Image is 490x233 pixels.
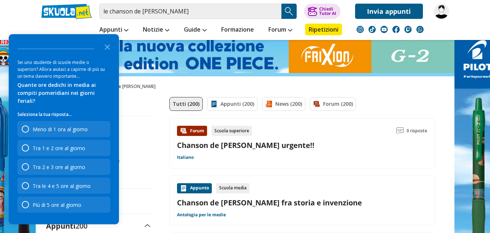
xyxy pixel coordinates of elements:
[169,97,203,111] a: Tutti (200)
[219,24,256,37] a: Formazione
[180,185,187,192] img: Appunti contenuto
[17,197,110,213] div: Più di 5 ore al giorno
[17,81,110,105] div: Quante ore dedichi in media ai compiti pomeridiani nei giorni feriali?
[434,4,449,19] img: fedeee55555
[396,127,404,134] img: Commenti lettura
[17,159,110,175] div: Tra 2 e 3 ore al giorno
[304,4,341,19] button: ChiediTutor AI
[284,6,295,17] img: Cerca appunti, riassunti o versioni
[313,100,320,108] img: Forum filtro contenuto
[380,26,388,33] img: youtube
[145,224,151,227] img: Apri e chiudi sezione
[17,111,110,118] p: Seleziona la tua risposta...
[207,97,258,111] a: Appunti (200)
[177,198,427,208] a: Chanson de [PERSON_NAME] fra storia e invenzione
[177,140,314,150] a: Chanson de [PERSON_NAME] urgente!!
[33,201,81,208] div: Più di 5 ore al giorno
[17,140,110,156] div: Tra 1 e 2 ore al giorno
[310,97,356,111] a: Forum (200)
[267,24,294,37] a: Forum
[177,183,212,193] div: Appunto
[392,26,400,33] img: facebook
[210,100,218,108] img: Appunti filtro contenuto
[98,24,130,37] a: Appunti
[182,24,209,37] a: Guide
[319,7,336,16] div: Chiedi Tutor AI
[416,26,424,33] img: WhatsApp
[216,183,250,193] div: Scuola media
[100,39,115,54] button: Close the survey
[305,24,342,35] a: Ripetizioni
[407,126,427,136] span: 0 risposte
[17,121,110,137] div: Meno di 1 ora al giorno
[368,26,376,33] img: tiktok
[262,97,305,111] a: News (200)
[357,26,364,33] img: instagram
[9,34,119,224] div: Survey
[355,4,423,19] a: Invia appunti
[33,126,88,133] div: Meno di 1 ora al giorno
[33,145,85,152] div: Tra 1 e 2 ore al giorno
[46,221,87,231] label: Appunti
[33,182,91,189] div: Tra le 4 e 5 ore al giorno
[265,100,272,108] img: News filtro contenuto
[99,4,281,19] input: Cerca appunti, riassunti o versioni
[180,127,187,134] img: Forum contenuto
[211,126,252,136] div: Scuola superiore
[33,164,85,170] div: Tra 2 e 3 ore al giorno
[17,59,110,80] div: Sei uno studente di scuole medie o superiori? Allora aiutaci a capirne di più su un tema davvero ...
[93,81,158,93] span: le chanson de [PERSON_NAME]
[404,26,412,33] img: twitch
[17,178,110,194] div: Tra le 4 e 5 ore al giorno
[177,126,207,136] div: Forum
[141,24,171,37] a: Notizie
[177,154,194,160] a: Italiano
[281,4,297,19] button: Search Button
[177,212,226,218] a: Antologia per le medie
[75,221,87,231] span: 200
